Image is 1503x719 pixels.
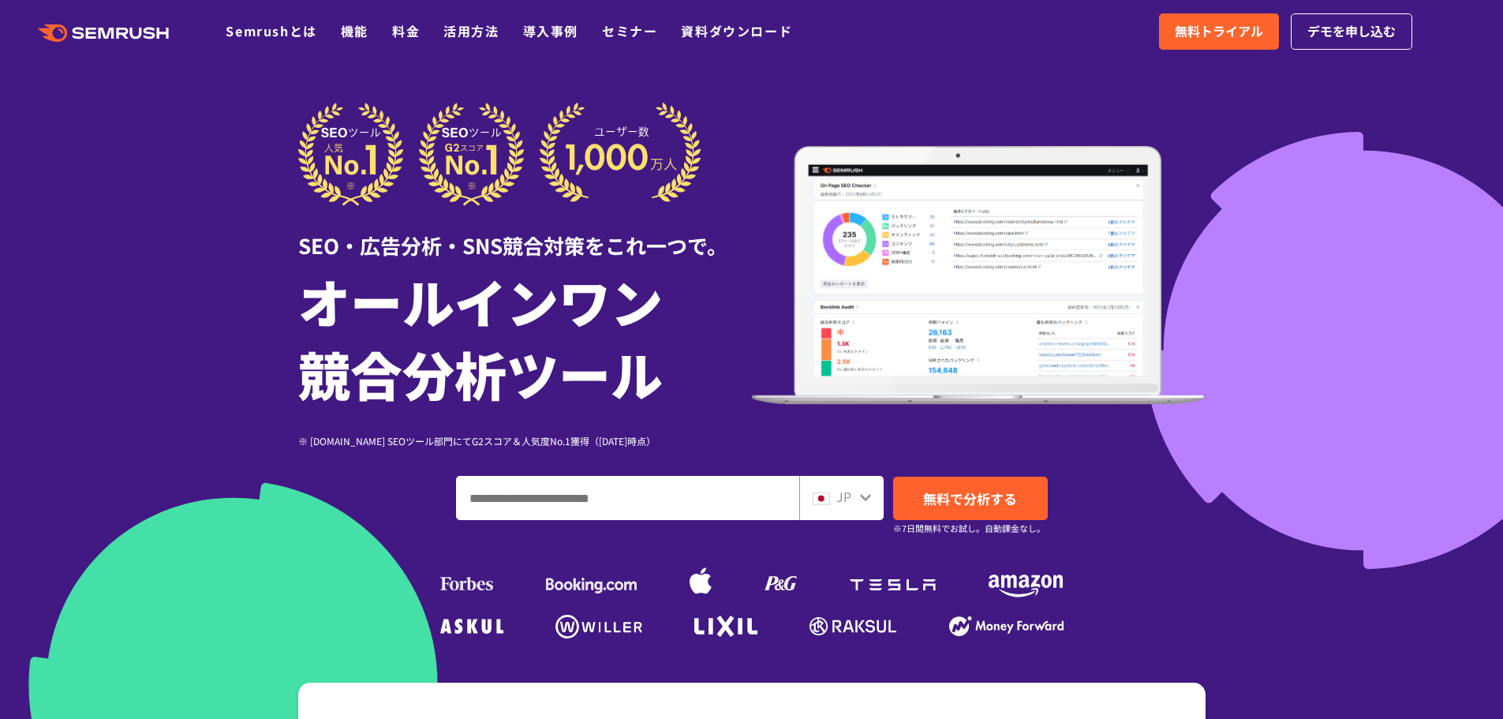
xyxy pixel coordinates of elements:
a: デモを申し込む [1291,13,1412,50]
input: ドメイン、キーワードまたはURLを入力してください [457,477,798,519]
div: SEO・広告分析・SNS競合対策をこれ一つで。 [298,206,752,260]
a: 活用方法 [443,21,499,40]
a: 導入事例 [523,21,578,40]
span: デモを申し込む [1307,21,1396,42]
a: セミナー [602,21,657,40]
span: JP [836,487,851,506]
a: 資料ダウンロード [681,21,792,40]
a: Semrushとは [226,21,316,40]
a: 料金 [392,21,420,40]
h1: オールインワン 競合分析ツール [298,264,752,410]
a: 無料トライアル [1159,13,1279,50]
span: 無料トライアル [1175,21,1263,42]
a: 無料で分析する [893,477,1048,520]
small: ※7日間無料でお試し。自動課金なし。 [893,521,1045,536]
a: 機能 [341,21,368,40]
span: 無料で分析する [923,489,1017,508]
div: ※ [DOMAIN_NAME] SEOツール部門にてG2スコア＆人気度No.1獲得（[DATE]時点） [298,433,752,448]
